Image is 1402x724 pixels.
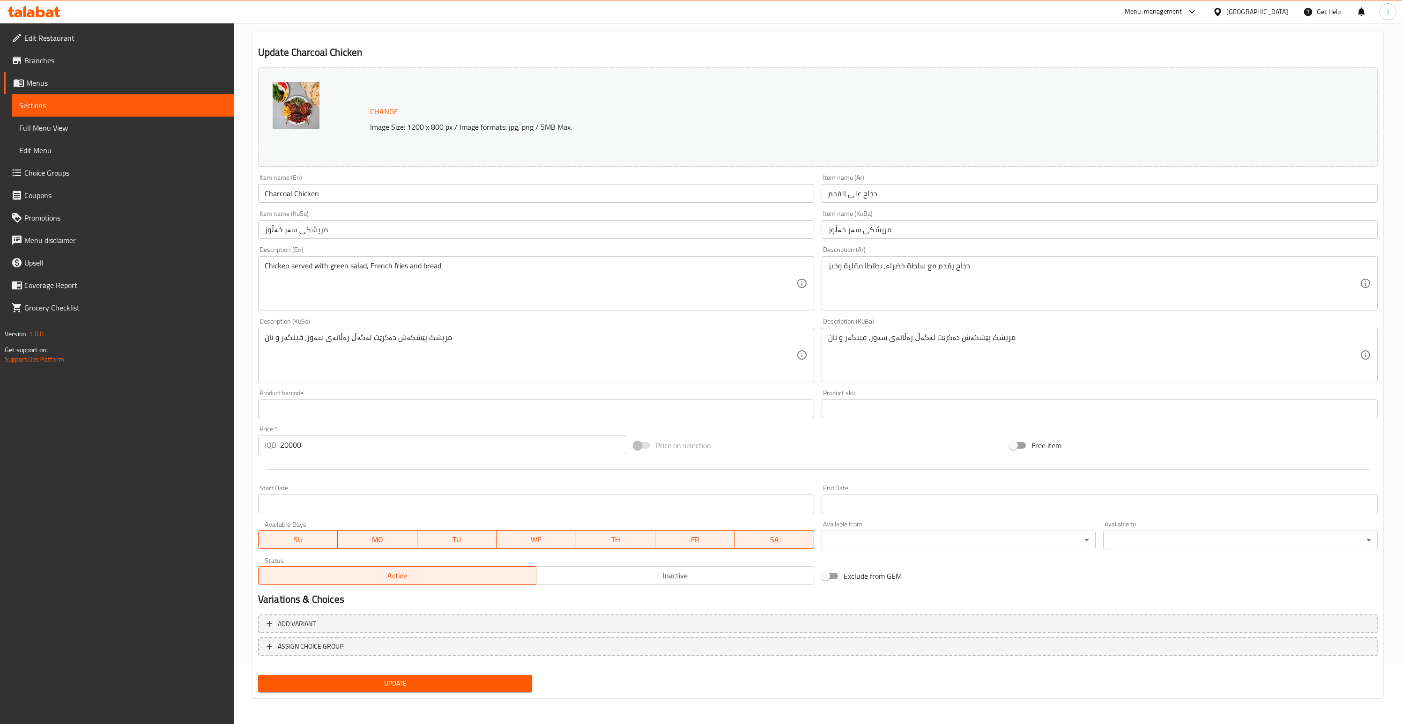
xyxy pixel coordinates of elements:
input: Enter name KuSo [258,220,814,239]
p: Image Size: 1200 x 800 px / Image formats: jpg, png / 5MB Max. [366,121,1184,133]
textarea: Chicken served with green salad, French fries and bread [265,261,796,306]
div: ​ [1103,531,1378,549]
span: Promotions [24,212,227,223]
input: Please enter price [280,436,626,454]
span: Menu disclaimer [24,235,227,246]
span: Edit Restaurant [24,32,227,44]
a: Menu disclaimer [4,229,234,251]
input: Enter name KuBa [822,220,1378,239]
h2: Variations & Choices [258,592,1378,606]
input: Please enter product barcode [258,399,814,418]
a: Choice Groups [4,162,234,184]
span: TU [421,533,493,547]
a: Support.OpsPlatform [5,353,64,365]
span: Grocery Checklist [24,302,227,313]
p: IQD [265,439,276,451]
span: Coupons [24,190,227,201]
span: Change [370,105,398,118]
span: FR [659,533,731,547]
button: TH [576,530,655,549]
span: SU [262,533,334,547]
span: SA [738,533,810,547]
span: Get support on: [5,344,48,356]
span: Full Menu View [19,122,227,133]
span: TH [580,533,652,547]
a: Grocery Checklist [4,296,234,319]
div: ​ [822,531,1096,549]
button: FR [655,530,734,549]
textarea: مریشک پێشکەش دەکرێت لەگەڵ زەڵاتەی سەوز، فینگەر و نان [828,333,1360,377]
button: Change [366,102,402,121]
div: [GEOGRAPHIC_DATA] [1226,7,1288,17]
h2: Update Charcoal Chicken [258,45,1378,59]
a: Upsell [4,251,234,274]
a: Edit Restaurant [4,27,234,49]
input: Enter name En [258,184,814,203]
span: Choice Groups [24,167,227,178]
button: WE [497,530,576,549]
a: Full Menu View [12,117,234,139]
span: Version: [5,328,28,340]
button: MO [338,530,417,549]
a: Promotions [4,207,234,229]
input: Enter name Ar [822,184,1378,203]
span: Inactive [540,569,810,583]
span: Menus [26,77,227,89]
button: SU [258,530,338,549]
span: Edit Menu [19,145,227,156]
img: Masi_Shkar_Chicken_charco638687279784116511.jpg [273,82,319,129]
button: Add variant [258,614,1378,634]
span: WE [500,533,572,547]
span: Add variant [278,618,316,630]
span: Branches [24,55,227,66]
button: Inactive [536,566,814,585]
span: Update [266,678,525,689]
a: Sections [12,94,234,117]
span: 1.0.0 [29,328,44,340]
div: Menu-management [1125,6,1182,17]
a: Coverage Report [4,274,234,296]
button: Active [258,566,536,585]
a: Menus [4,72,234,94]
span: Upsell [24,257,227,268]
button: TU [417,530,497,549]
a: Coupons [4,184,234,207]
span: Price on selection [656,440,711,451]
input: Please enter product sku [822,399,1378,418]
span: Exclude from GEM [844,570,902,582]
span: Active [262,569,533,583]
span: Coverage Report [24,280,227,291]
button: Update [258,675,533,692]
textarea: مریشک پێشکەش دەکرێت لەگەڵ زەڵاتەی سەوز، فینگەر و نان [265,333,796,377]
button: ASSIGN CHOICE GROUP [258,637,1378,656]
span: ASSIGN CHOICE GROUP [278,641,343,652]
span: MO [341,533,413,547]
span: J [1387,7,1389,17]
button: SA [734,530,814,549]
span: Free item [1031,440,1061,451]
a: Edit Menu [12,139,234,162]
textarea: دجاج يقدم مع سلطة خضراء، بطاطا مقلية وخبز [828,261,1360,306]
span: Sections [19,100,227,111]
a: Branches [4,49,234,72]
